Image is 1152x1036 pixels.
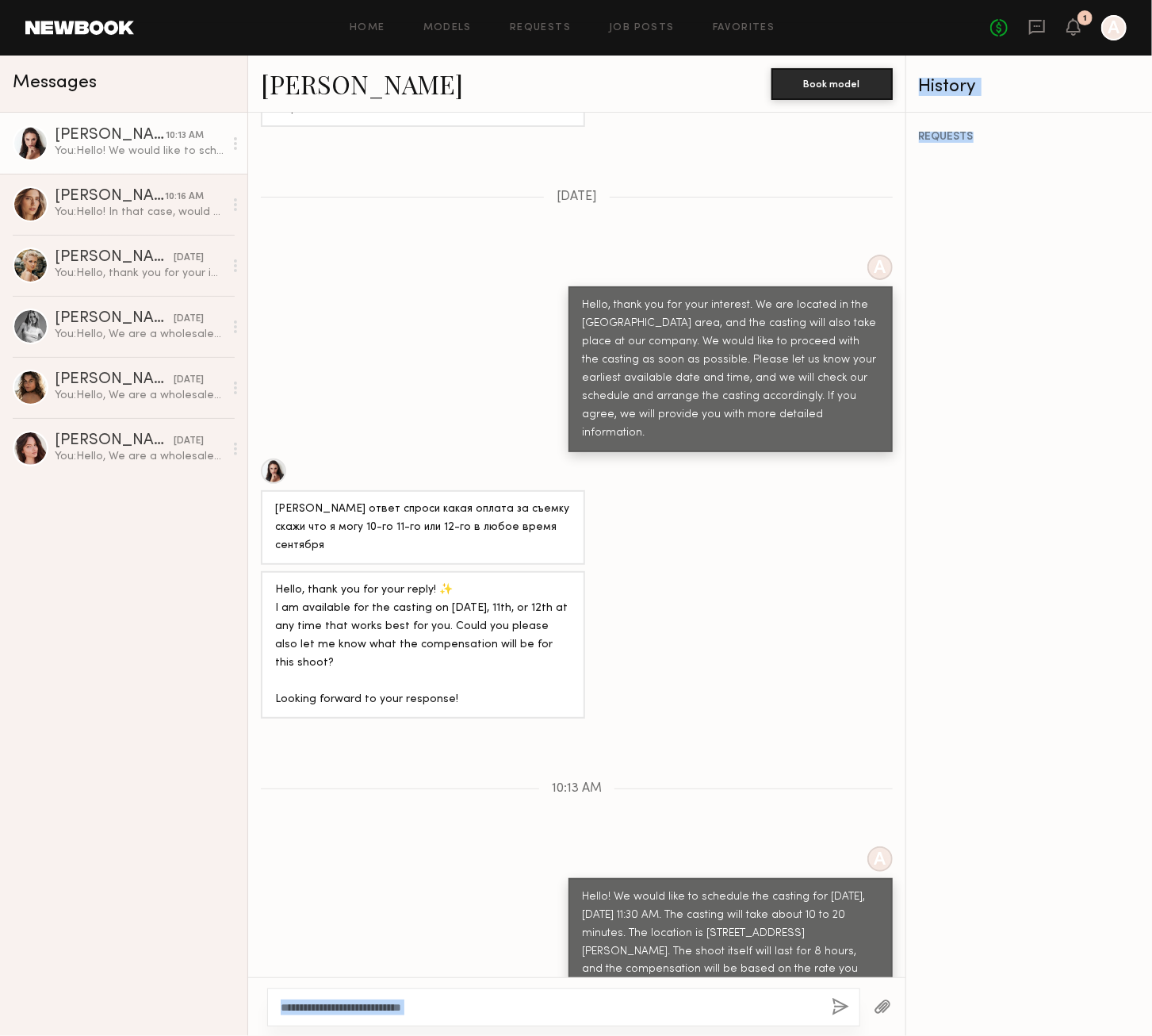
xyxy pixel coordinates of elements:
div: 10:13 AM [166,129,204,144]
div: [PERSON_NAME] [55,250,174,266]
div: You: Hello, We are a wholesale company that designs and sells women’s apparel. We are currently l... [55,327,224,342]
div: Hello, thank you for your reply! ✨ I am available for the casting on [DATE], 11th, or 12th at any... [275,581,571,709]
div: Hello! We would like to schedule the casting for [DATE], [DATE] 11:30 AM. The casting will take a... [583,888,878,998]
a: Book model [771,76,893,90]
div: [DATE] [174,251,204,266]
a: [PERSON_NAME] [261,67,463,101]
div: [DATE] [174,312,204,327]
button: Book model [771,68,893,100]
div: You: Hello, We are a wholesale company that designs and sells women’s apparel. We are currently l... [55,449,224,464]
div: You: Hello! In that case, would you be able to come at 1:30 PM? The location is [STREET_ADDRESS][... [55,205,224,220]
a: Job Posts [609,23,675,33]
a: Models [423,23,472,33]
a: A [1101,15,1127,40]
div: 1 [1083,14,1087,23]
div: You: Hello, We are a wholesale company that designs and sells women’s apparel. We are currently l... [55,388,224,403]
div: 10:16 AM [165,190,204,205]
span: [DATE] [557,190,597,204]
div: [PERSON_NAME] [55,311,174,327]
div: [PERSON_NAME] [55,433,174,449]
div: [PERSON_NAME] [55,372,174,388]
span: 10:13 AM [552,782,602,796]
div: [PERSON_NAME] [55,189,165,205]
a: Home [350,23,385,33]
div: You: Hello, thank you for your interest. We are located in the [GEOGRAPHIC_DATA] area, and the ca... [55,266,224,281]
div: History [919,78,1141,96]
div: REQUESTS [919,132,1141,143]
div: [PERSON_NAME] [55,128,166,144]
a: Requests [510,23,571,33]
div: You: Hello! We would like to schedule the casting for [DATE], [DATE] 11:30 AM. The casting will t... [55,144,224,159]
div: [PERSON_NAME] ответ спроси какая оплата за съемку скажи что я могу 10-го 11-го или 12-го в любое ... [275,501,571,555]
div: [DATE] [174,373,204,388]
span: Messages [13,74,97,92]
div: [DATE] [174,434,204,449]
div: Hello, thank you for your interest. We are located in the [GEOGRAPHIC_DATA] area, and the casting... [583,297,878,443]
a: Favorites [713,23,775,33]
